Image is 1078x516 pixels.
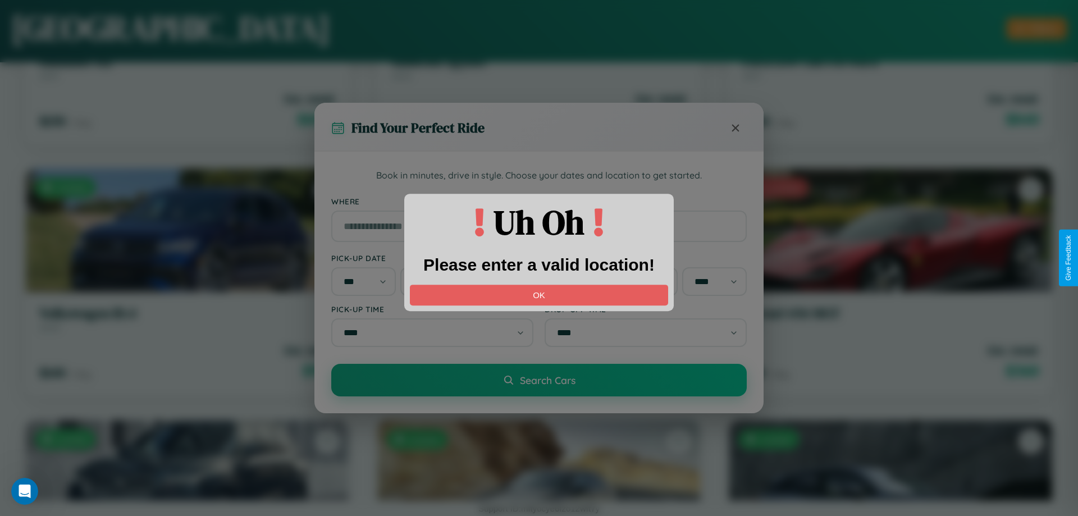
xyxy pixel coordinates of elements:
[331,253,533,263] label: Pick-up Date
[545,304,747,314] label: Drop-off Time
[331,168,747,183] p: Book in minutes, drive in style. Choose your dates and location to get started.
[351,118,485,137] h3: Find Your Perfect Ride
[331,197,747,206] label: Where
[331,304,533,314] label: Pick-up Time
[545,253,747,263] label: Drop-off Date
[520,374,575,386] span: Search Cars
